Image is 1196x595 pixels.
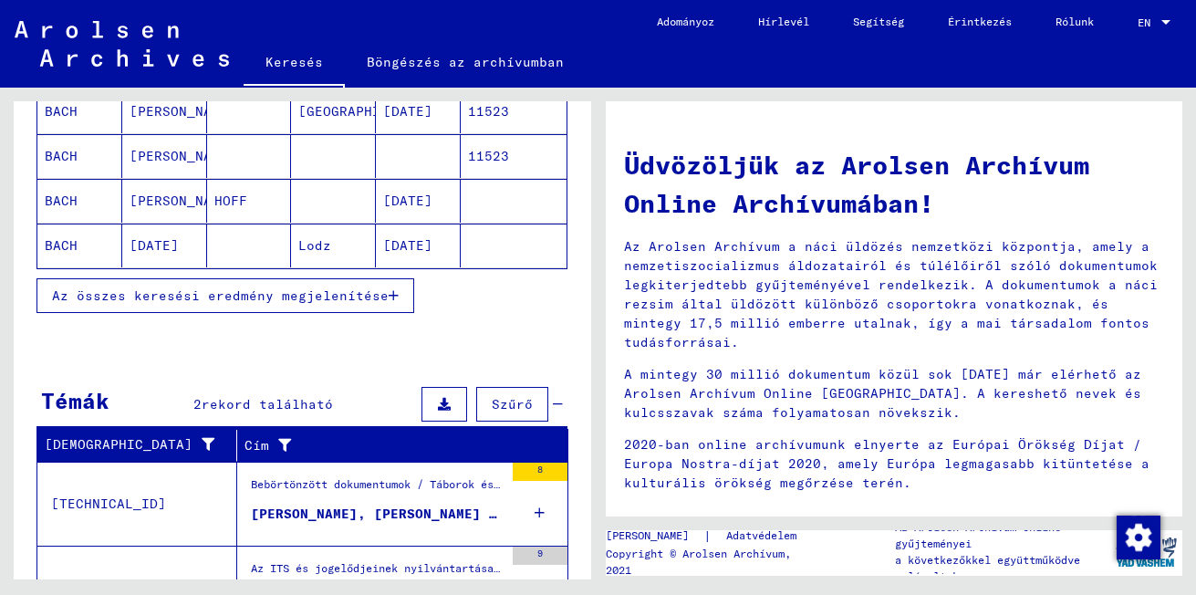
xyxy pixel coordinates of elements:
[122,134,207,178] mat-cell: [PERSON_NAME]
[193,396,202,412] span: 2
[251,560,504,586] div: Az ITS és jogelődjeinek nyilvántartása / Megkeresések feldolgozása / ITS-ügyiratok 1947-től / T/D...
[703,527,712,546] font: |
[122,224,207,267] mat-cell: [DATE]
[624,435,1165,493] p: 2020-ban online archívumunk elnyerte az Európai Örökség Díjat / Europa Nostra-díjat 2020, amely E...
[606,546,822,579] p: Copyright © Arolsen Archívum, 2021
[345,40,586,84] a: Böngészés az archívumban
[41,384,109,417] div: Témák
[513,547,567,565] div: 9
[37,224,122,267] mat-cell: BACH
[202,396,333,412] span: rekord található
[45,435,192,454] font: [DEMOGRAPHIC_DATA]
[45,431,236,460] div: [DEMOGRAPHIC_DATA]
[291,224,376,267] mat-cell: Lodz
[376,179,461,223] mat-cell: [DATE]
[244,436,269,455] font: Cím
[37,179,122,223] mat-cell: BACH
[1138,16,1158,29] span: EN
[461,89,567,133] mat-cell: 11523
[895,552,1110,585] p: a következőkkel együttműködve valósultak meg:
[1117,516,1160,559] img: Hozzájárulás módosítása
[291,89,376,133] mat-cell: [GEOGRAPHIC_DATA]
[461,134,567,178] mat-cell: 11523
[37,462,237,546] td: [TECHNICAL_ID]
[122,89,207,133] mat-cell: [PERSON_NAME]
[492,396,533,412] span: Szűrő
[37,89,122,133] mat-cell: BACH
[15,21,229,67] img: Arolsen_neg.svg
[244,40,345,88] a: Keresés
[244,431,546,460] div: Cím
[624,146,1165,223] h1: Üdvözöljük az Arolsen Archívum Online Archívumában!
[376,224,461,267] mat-cell: [DATE]
[37,134,122,178] mat-cell: BACH
[36,278,414,313] button: Az összes keresési eredmény megjelenítése
[52,287,389,304] span: Az összes keresési eredmény megjelenítése
[606,527,703,546] a: [PERSON_NAME]
[895,519,1110,552] p: Az Arolsen Archívum online gyűjteményei
[376,89,461,133] mat-cell: [DATE]
[207,179,292,223] mat-cell: HOFF
[122,179,207,223] mat-cell: [PERSON_NAME]
[712,527,818,546] a: Adatvédelem
[513,463,567,481] div: 8
[251,476,504,502] div: Bebörtönzött dokumentumok / Táborok és gettók / Buchenwald koncentrációs tábor / Egyéni dokumentu...
[624,237,1165,352] p: Az Arolsen Archívum a náci üldözés nemzetközi központja, amely a nemzetiszocializmus áldozatairól...
[476,387,548,422] button: Szűrő
[1112,529,1180,575] img: yv_logo.png
[251,505,504,524] div: [PERSON_NAME], [PERSON_NAME] személyi aktája, született [DATE], született [GEOGRAPHIC_DATA]
[624,365,1165,423] p: A mintegy 30 millió dokumentum közül sok [DATE] már elérhető az Arolsen Archívum Online [GEOGRAPH...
